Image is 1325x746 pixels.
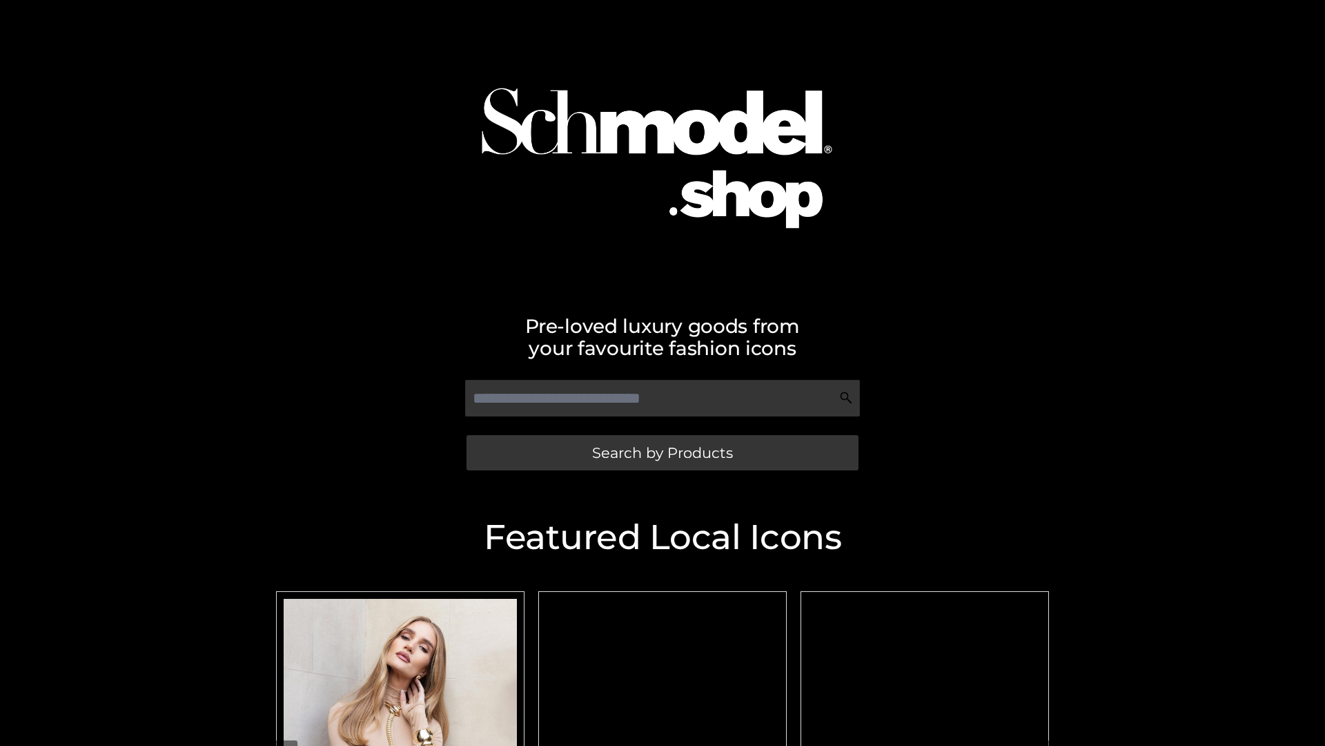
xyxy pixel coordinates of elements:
a: Search by Products [467,435,858,470]
h2: Pre-loved luxury goods from your favourite fashion icons [269,315,1056,359]
span: Search by Products [592,446,733,460]
img: Search Icon [839,391,853,405]
h2: Featured Local Icons​ [269,520,1056,555]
